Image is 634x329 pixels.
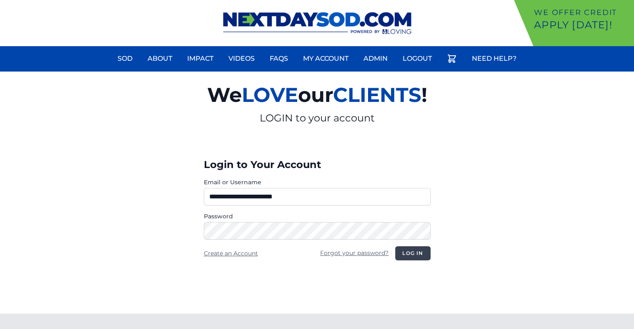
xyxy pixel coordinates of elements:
button: Log in [395,246,430,260]
a: Logout [398,49,437,69]
h3: Login to Your Account [204,158,431,171]
a: Videos [223,49,260,69]
label: Password [204,212,431,220]
a: Impact [182,49,218,69]
a: Create an Account [204,250,258,257]
p: Apply [DATE]! [534,18,631,32]
a: Need Help? [467,49,521,69]
h2: We our ! [110,78,524,111]
p: LOGIN to your account [110,111,524,125]
a: About [143,49,177,69]
a: Sod [113,49,138,69]
a: FAQs [265,49,293,69]
span: LOVE [242,83,298,107]
p: We offer Credit [534,7,631,18]
label: Email or Username [204,178,431,186]
a: My Account [298,49,353,69]
span: CLIENTS [333,83,421,107]
a: Forgot your password? [320,249,388,257]
a: Admin [358,49,393,69]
